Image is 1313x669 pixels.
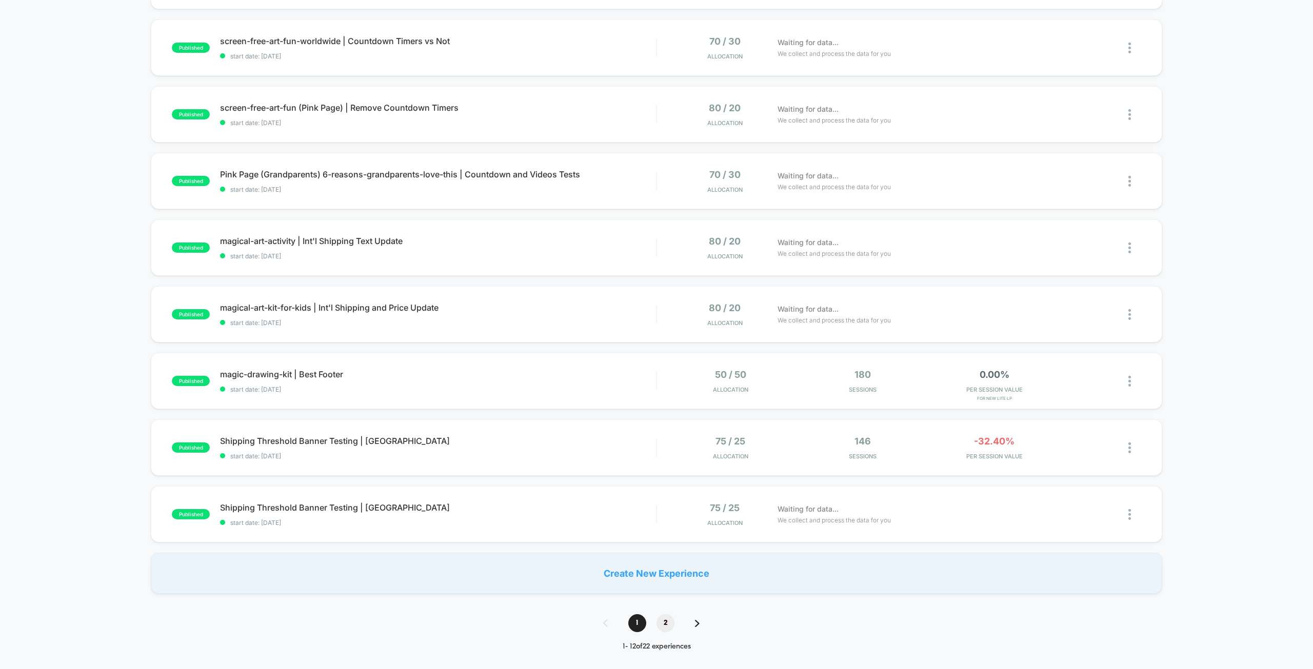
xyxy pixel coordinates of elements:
[172,109,210,119] span: published
[172,376,210,386] span: published
[1128,442,1131,453] img: close
[220,36,656,46] span: screen-free-art-fun-worldwide | Countdown Timers vs Not
[980,369,1009,380] span: 0.00%
[778,115,891,125] span: We collect and process the data for you
[778,303,839,315] span: Waiting for data...
[715,369,746,380] span: 50 / 50
[799,386,926,393] span: Sessions
[220,502,656,513] span: Shipping Threshold Banner Testing | [GEOGRAPHIC_DATA]
[1128,309,1131,320] img: close
[778,237,839,248] span: Waiting for data...
[220,236,656,246] span: magical-art-activity | Int'l Shipping Text Update
[778,170,839,181] span: Waiting for data...
[707,53,743,60] span: Allocation
[709,302,741,313] span: 80 / 20
[220,369,656,379] span: magic-drawing-kit | Best Footer
[854,369,871,380] span: 180
[1128,43,1131,53] img: close
[778,49,891,58] span: We collect and process the data for you
[778,515,891,525] span: We collect and process the data for you
[172,43,210,53] span: published
[172,309,210,319] span: published
[1128,109,1131,120] img: close
[628,614,646,632] span: 1
[172,442,210,453] span: published
[220,119,656,127] span: start date: [DATE]
[707,319,743,327] span: Allocation
[931,453,1058,460] span: PER SESSION VALUE
[220,436,656,446] span: Shipping Threshold Banner Testing | [GEOGRAPHIC_DATA]
[778,503,839,515] span: Waiting for data...
[709,103,741,113] span: 80 / 20
[778,104,839,115] span: Waiting for data...
[1128,242,1131,253] img: close
[778,182,891,192] span: We collect and process the data for you
[713,386,748,393] span: Allocation
[974,436,1014,447] span: -32.40%
[172,176,210,186] span: published
[656,614,674,632] span: 2
[220,252,656,260] span: start date: [DATE]
[709,36,741,47] span: 70 / 30
[799,453,926,460] span: Sessions
[707,186,743,193] span: Allocation
[220,103,656,113] span: screen-free-art-fun (Pink Page) | Remove Countdown Timers
[220,319,656,327] span: start date: [DATE]
[709,169,741,180] span: 70 / 30
[854,436,871,447] span: 146
[172,509,210,519] span: published
[778,315,891,325] span: We collect and process the data for you
[172,242,210,253] span: published
[151,553,1162,594] div: Create New Experience
[220,169,656,179] span: Pink Page (Grandparents) 6-reasons-grandparents-love-this | Countdown and Videos Tests
[220,186,656,193] span: start date: [DATE]
[220,386,656,393] span: start date: [DATE]
[1128,509,1131,520] img: close
[1128,176,1131,187] img: close
[695,620,700,627] img: pagination forward
[931,386,1058,393] span: PER SESSION VALUE
[713,453,748,460] span: Allocation
[220,519,656,526] span: start date: [DATE]
[715,436,745,447] span: 75 / 25
[593,642,720,651] div: 1 - 12 of 22 experiences
[707,253,743,260] span: Allocation
[931,396,1058,401] span: for New Lite LP
[778,249,891,258] span: We collect and process the data for you
[220,452,656,460] span: start date: [DATE]
[710,502,740,513] span: 75 / 25
[707,519,743,526] span: Allocation
[709,236,741,247] span: 80 / 20
[220,302,656,313] span: magical-art-kit-for-kids | Int'l Shipping and Price Update
[778,37,839,48] span: Waiting for data...
[220,52,656,60] span: start date: [DATE]
[707,119,743,127] span: Allocation
[1128,376,1131,387] img: close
